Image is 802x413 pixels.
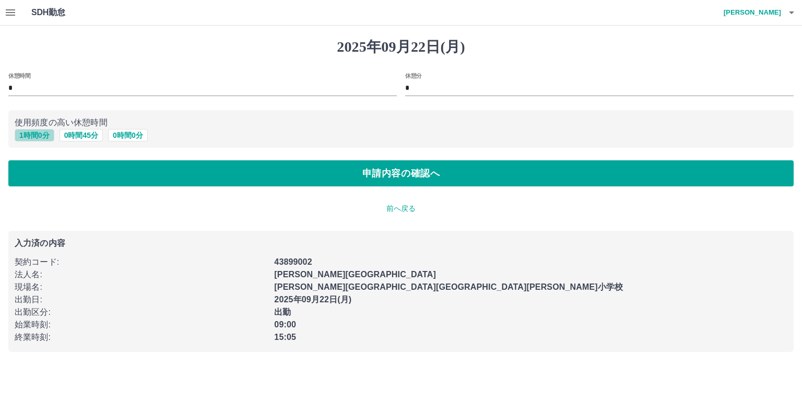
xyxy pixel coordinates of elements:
[8,203,794,214] p: 前へ戻る
[15,256,268,268] p: 契約コード :
[15,318,268,331] p: 始業時刻 :
[274,282,623,291] b: [PERSON_NAME][GEOGRAPHIC_DATA][GEOGRAPHIC_DATA][PERSON_NAME]小学校
[274,333,296,341] b: 15:05
[405,72,422,79] label: 休憩分
[15,281,268,293] p: 現場名 :
[15,293,268,306] p: 出勤日 :
[15,129,54,141] button: 1時間0分
[274,295,351,304] b: 2025年09月22日(月)
[8,72,30,79] label: 休憩時間
[15,306,268,318] p: 出勤区分 :
[8,160,794,186] button: 申請内容の確認へ
[15,331,268,344] p: 終業時刻 :
[15,239,787,247] p: 入力済の内容
[15,116,787,129] p: 使用頻度の高い休憩時間
[274,257,312,266] b: 43899002
[60,129,103,141] button: 0時間45分
[274,308,291,316] b: 出勤
[274,270,436,279] b: [PERSON_NAME][GEOGRAPHIC_DATA]
[8,38,794,56] h1: 2025年09月22日(月)
[15,268,268,281] p: 法人名 :
[274,320,296,329] b: 09:00
[108,129,148,141] button: 0時間0分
